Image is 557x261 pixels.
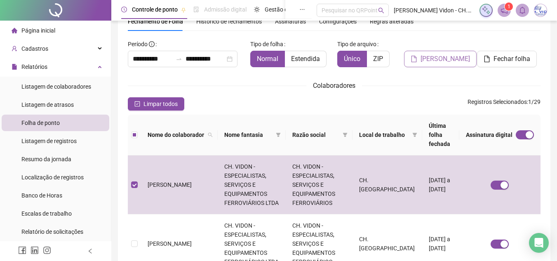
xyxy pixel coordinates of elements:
span: Assinaturas [275,19,306,24]
span: [PERSON_NAME] [148,240,192,247]
td: [DATE] a [DATE] [422,155,459,214]
span: pushpin [181,7,186,12]
span: ZIP [373,55,383,63]
span: Fechar folha [494,54,530,64]
td: CH. [GEOGRAPHIC_DATA] [353,155,422,214]
span: Único [344,55,360,63]
span: filter [411,129,419,141]
span: sun [254,7,260,12]
td: CH. VIDON - ESPECIALISTAS, SERVIÇOS E EQUIPAMENTOS FERROVIÁRIOS [286,155,353,214]
span: file [484,56,490,62]
span: file [411,56,417,62]
span: : 1 / 29 [468,97,541,111]
span: filter [412,132,417,137]
span: filter [343,132,348,137]
span: info-circle [149,41,155,47]
span: Regras alteradas [370,19,414,24]
button: Limpar todos [128,97,184,111]
span: clock-circle [121,7,127,12]
span: [PERSON_NAME] Vidon - CH.VIDON ESP, SERV. E EQUIP. FERROVIÁRIO [394,6,475,15]
span: [PERSON_NAME] [148,181,192,188]
span: Nome fantasia [224,130,273,139]
span: search [208,132,213,137]
span: swap-right [176,56,182,62]
span: check-square [134,101,140,107]
span: home [12,28,17,33]
span: file [12,64,17,70]
span: Relatórios [21,63,47,70]
span: Resumo da jornada [21,156,71,162]
span: Folha de ponto [21,120,60,126]
span: filter [276,132,281,137]
span: Normal [257,55,278,63]
span: Localização de registros [21,174,84,181]
span: Escalas de trabalho [21,210,72,217]
span: search [378,7,384,14]
div: Open Intercom Messenger [529,233,549,253]
span: left [87,248,93,254]
span: Admissão digital [204,6,247,13]
span: Listagem de atrasos [21,101,74,108]
span: Registros Selecionados [468,99,527,105]
span: Relatório de solicitações [21,228,83,235]
sup: 1 [505,2,513,11]
span: Listagem de registros [21,138,77,144]
button: [PERSON_NAME] [404,51,477,67]
img: sparkle-icon.fc2bf0ac1784a2077858766a79e2daf3.svg [482,6,491,15]
span: Gestão de férias [265,6,306,13]
span: Tipo de folha [250,40,283,49]
span: Histórico de fechamentos [196,18,262,25]
span: bell [519,7,526,14]
span: Local de trabalho [359,130,409,139]
span: ellipsis [299,7,305,12]
span: Razão social [292,130,339,139]
span: Assinatura digital [466,130,512,139]
span: 1 [508,4,510,9]
span: filter [341,129,349,141]
span: Limpar todos [143,99,178,108]
span: Página inicial [21,27,55,34]
span: file-done [193,7,199,12]
button: Fechar folha [477,51,537,67]
span: Cadastros [21,45,48,52]
span: Controle de ponto [132,6,178,13]
span: Listagem de colaboradores [21,83,91,90]
span: filter [274,129,282,141]
span: Período [128,41,148,47]
span: to [176,56,182,62]
span: facebook [18,246,26,254]
span: user-add [12,46,17,52]
span: Configurações [319,19,357,24]
span: [PERSON_NAME] [421,54,470,64]
span: Fechamento de Folha [128,18,183,25]
span: notification [501,7,508,14]
span: Nome do colaborador [148,130,204,139]
span: Tipo de arquivo [337,40,376,49]
th: Última folha fechada [422,115,459,155]
span: search [206,129,214,141]
td: CH. VIDON - ESPECIALISTAS, SERVIÇOS E EQUIPAMENTOS FERROVIÁRIOS LTDA [218,155,286,214]
img: 30584 [534,4,547,16]
span: instagram [43,246,51,254]
span: Colaboradores [313,82,355,89]
span: Banco de Horas [21,192,62,199]
span: linkedin [31,246,39,254]
span: Estendida [291,55,320,63]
